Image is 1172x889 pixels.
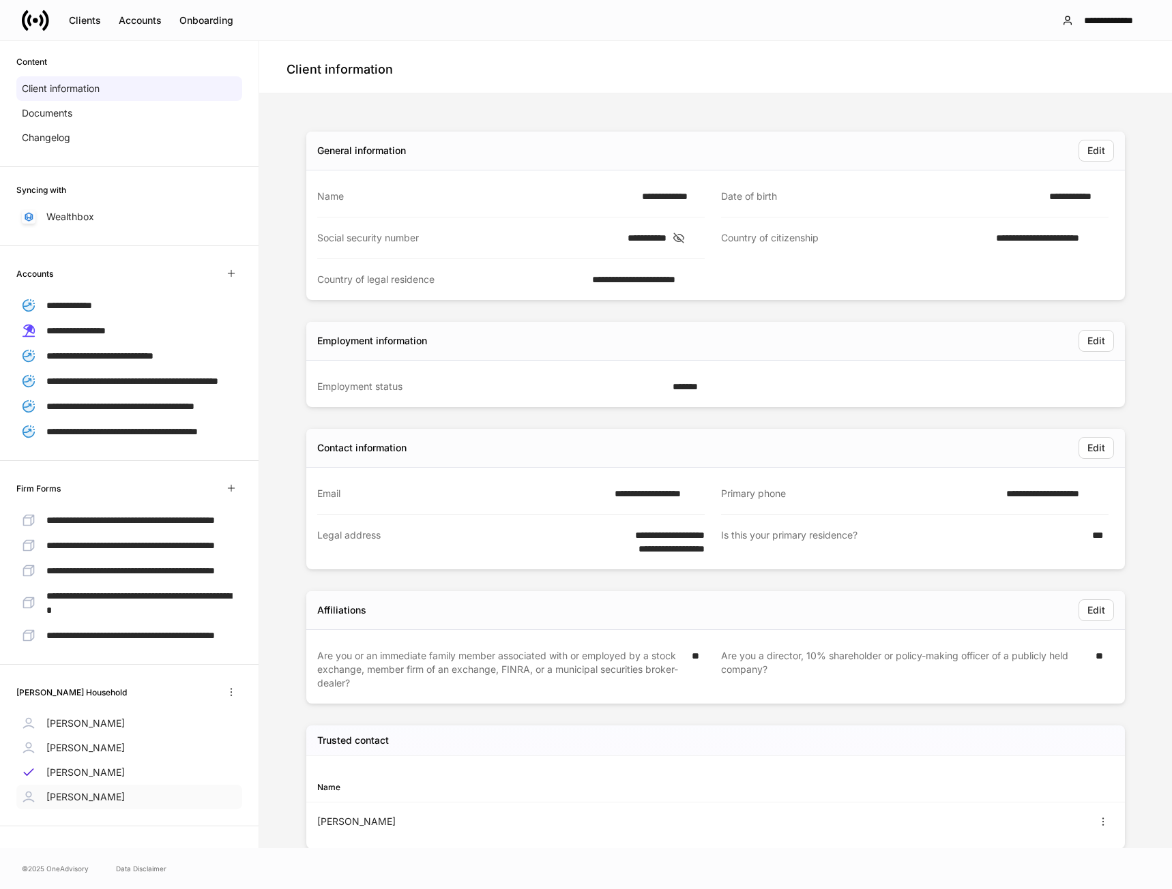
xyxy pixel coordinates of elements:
div: Email [317,487,606,500]
div: Accounts [119,14,162,27]
div: Name [317,190,634,203]
div: Affiliations [317,603,366,617]
button: Edit [1079,437,1114,459]
div: Country of legal residence [317,273,584,286]
div: Name [317,781,716,794]
p: Wealthbox [46,210,94,224]
p: Client information [22,82,100,95]
div: Is this your primary residence? [721,528,1084,556]
a: Changelog [16,125,242,150]
p: Documents [22,106,72,120]
p: [PERSON_NAME] [46,790,125,804]
div: Clients [69,14,101,27]
p: [PERSON_NAME] [46,741,125,755]
div: Legal address [317,528,591,556]
div: Country of citizenship [721,231,988,245]
button: Onboarding [171,10,242,31]
div: Onboarding [179,14,233,27]
a: Client information [16,76,242,101]
div: Employment status [317,380,664,393]
p: [PERSON_NAME] [46,717,125,730]
a: Data Disclaimer [116,863,166,874]
h6: Accounts [16,267,53,280]
button: Clients [60,10,110,31]
h6: Syncing with [16,183,66,196]
button: Accounts [110,10,171,31]
div: Are you a director, 10% shareholder or policy-making officer of a publicly held company? [721,649,1087,690]
div: Employment information [317,334,427,348]
a: Documents [16,101,242,125]
h6: Content [16,55,47,68]
a: [PERSON_NAME] [16,736,242,760]
h6: [PERSON_NAME] Household [16,686,127,699]
a: [PERSON_NAME] [16,785,242,809]
h6: Firm Forms [16,482,61,495]
div: [PERSON_NAME] [317,815,716,828]
h5: Trusted contact [317,734,389,747]
button: Edit [1079,599,1114,621]
a: [PERSON_NAME] [16,760,242,785]
div: Are you or an immediate family member associated with or employed by a stock exchange, member fir... [317,649,684,690]
div: Contact information [317,441,407,455]
div: Edit [1087,603,1105,617]
h4: Client information [287,61,393,78]
div: Primary phone [721,487,998,500]
div: Social security number [317,231,619,245]
button: Edit [1079,140,1114,162]
span: © 2025 OneAdvisory [22,863,89,874]
div: General information [317,144,406,157]
div: Edit [1087,144,1105,157]
div: Edit [1087,334,1105,348]
a: [PERSON_NAME] [16,711,242,736]
a: Wealthbox [16,205,242,229]
div: Edit [1087,441,1105,455]
p: [PERSON_NAME] [46,766,125,779]
button: Edit [1079,330,1114,352]
p: Changelog [22,131,70,145]
div: Date of birth [721,190,1041,203]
